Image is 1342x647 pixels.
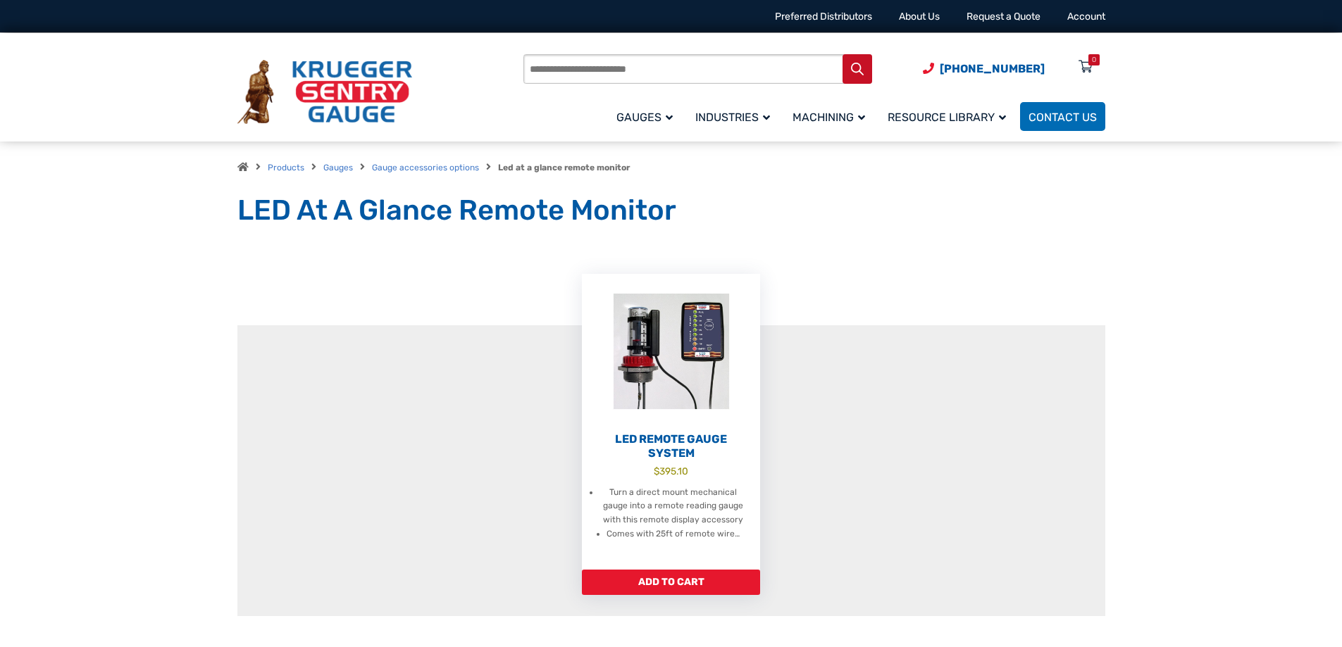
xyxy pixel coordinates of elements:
[879,100,1020,133] a: Resource Library
[608,100,687,133] a: Gauges
[582,274,760,570] a: LED Remote Gauge System $395.10 Turn a direct mount mechanical gauge into a remote reading gauge ...
[784,100,879,133] a: Machining
[599,486,746,528] li: Turn a direct mount mechanical gauge into a remote reading gauge with this remote display accessory
[1020,102,1105,131] a: Contact Us
[268,163,304,172] a: Products
[582,432,760,460] h2: LED Remote Gauge System
[582,274,760,429] img: LED Remote Gauge System
[237,193,1105,228] h1: LED At A Glance Remote Monitor
[793,111,865,124] span: Machining
[775,11,872,23] a: Preferred Distributors
[940,62,1045,75] span: [PHONE_NUMBER]
[695,111,770,124] span: Industries
[687,100,784,133] a: Industries
[899,11,940,23] a: About Us
[1092,54,1096,65] div: 0
[323,163,353,172] a: Gauges
[1067,11,1105,23] a: Account
[372,163,479,172] a: Gauge accessories options
[237,60,412,125] img: Krueger Sentry Gauge
[607,527,740,541] li: Comes with 25ft of remote wire…
[498,163,630,172] strong: Led at a glance remote monitor
[888,111,1006,124] span: Resource Library
[654,465,659,477] span: $
[582,570,760,595] a: Add to cart: “LED Remote Gauge System”
[967,11,1040,23] a: Request a Quote
[654,465,688,477] bdi: 395.10
[923,60,1045,77] a: Phone Number (920) 434-8860
[1029,111,1097,124] span: Contact Us
[616,111,673,124] span: Gauges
